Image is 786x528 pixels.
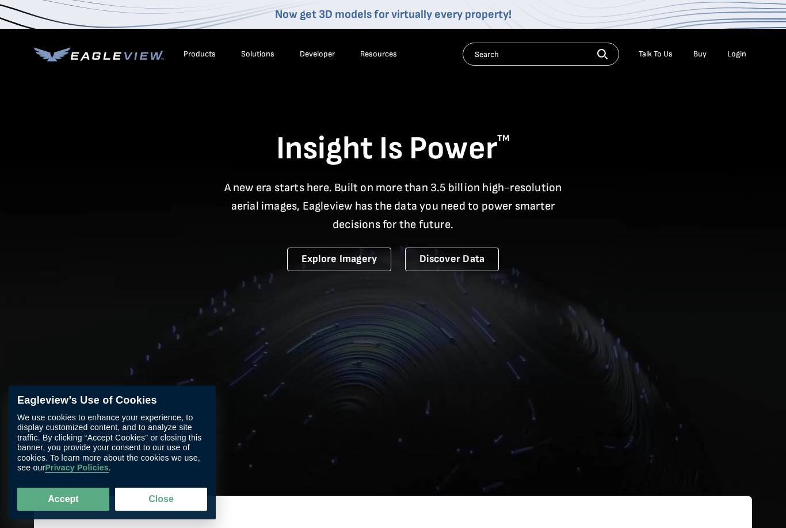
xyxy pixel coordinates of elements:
div: Products [184,49,216,59]
a: Developer [300,49,335,59]
div: Eagleview’s Use of Cookies [17,394,207,407]
a: Privacy Policies [45,464,108,473]
div: Solutions [241,49,274,59]
a: Explore Imagery [287,248,392,271]
div: Login [727,49,746,59]
p: A new era starts here. Built on more than 3.5 billion high-resolution aerial images, Eagleview ha... [217,178,569,234]
input: Search [463,43,619,66]
div: Resources [360,49,397,59]
sup: TM [497,133,510,144]
div: Talk To Us [639,49,673,59]
button: Close [115,488,207,511]
a: Now get 3D models for virtually every property! [275,7,512,21]
a: Buy [693,49,707,59]
h1: Insight Is Power [34,129,752,169]
a: Discover Data [405,248,499,271]
div: We use cookies to enhance your experience, to display customized content, and to analyze site tra... [17,413,207,473]
button: Accept [17,488,109,511]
